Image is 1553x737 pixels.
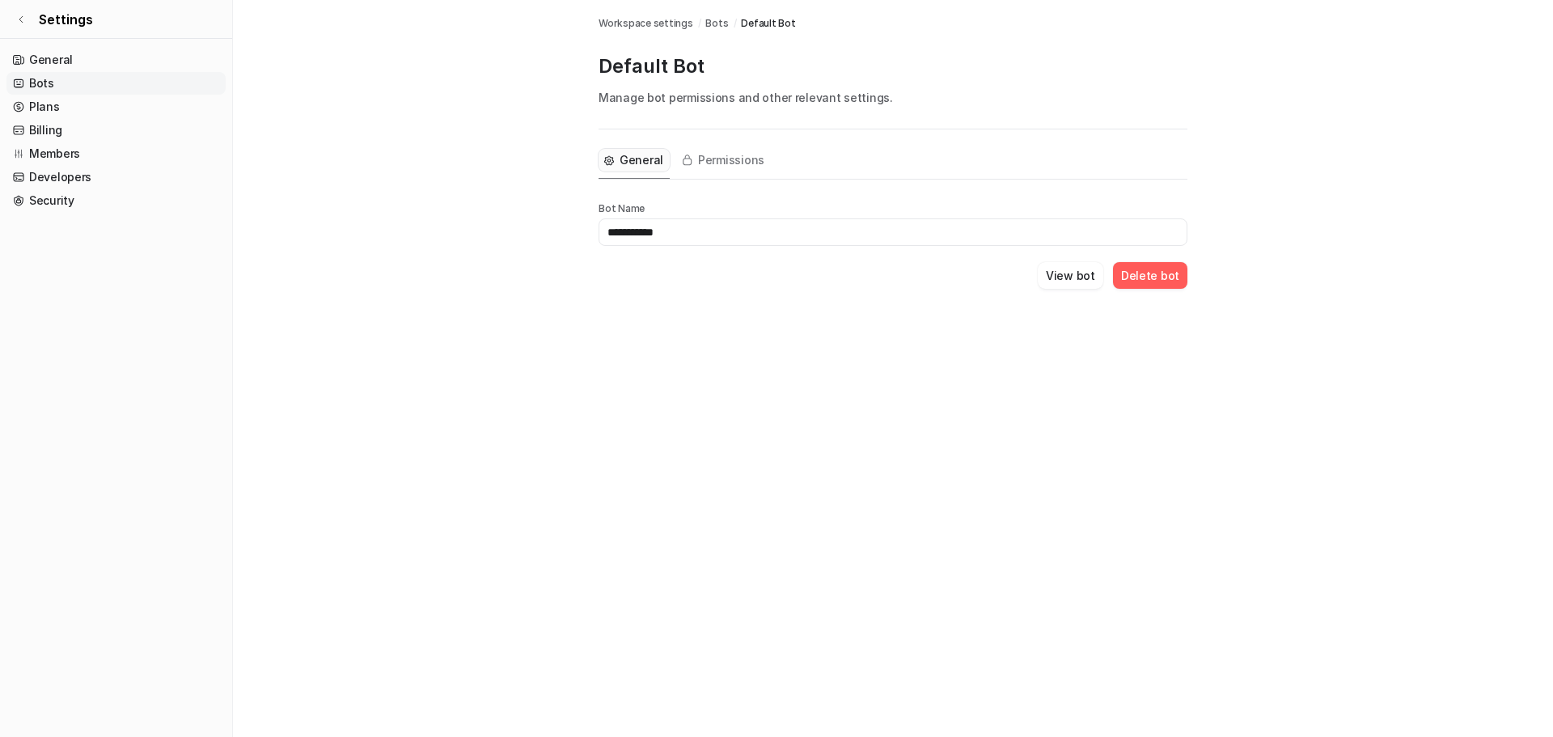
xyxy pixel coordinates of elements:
button: Delete bot [1113,262,1187,289]
a: General [6,49,226,71]
a: Security [6,189,226,212]
a: Members [6,142,226,165]
button: View bot [1038,262,1103,289]
a: Bots [6,72,226,95]
nav: Tabs [599,142,771,179]
span: / [734,16,737,31]
span: Default Bot [741,16,795,31]
span: / [698,16,701,31]
span: General [620,152,663,168]
span: Settings [39,10,93,29]
a: Developers [6,166,226,188]
a: Billing [6,119,226,142]
a: Workspace settings [599,16,693,31]
button: General [599,149,670,172]
button: Permissions [676,149,771,172]
p: Bot Name [599,202,1187,215]
a: Bots [705,16,728,31]
span: Permissions [698,152,764,168]
a: Plans [6,95,226,118]
p: Default Bot [599,53,1187,79]
p: Manage bot permissions and other relevant settings. [599,89,1187,106]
